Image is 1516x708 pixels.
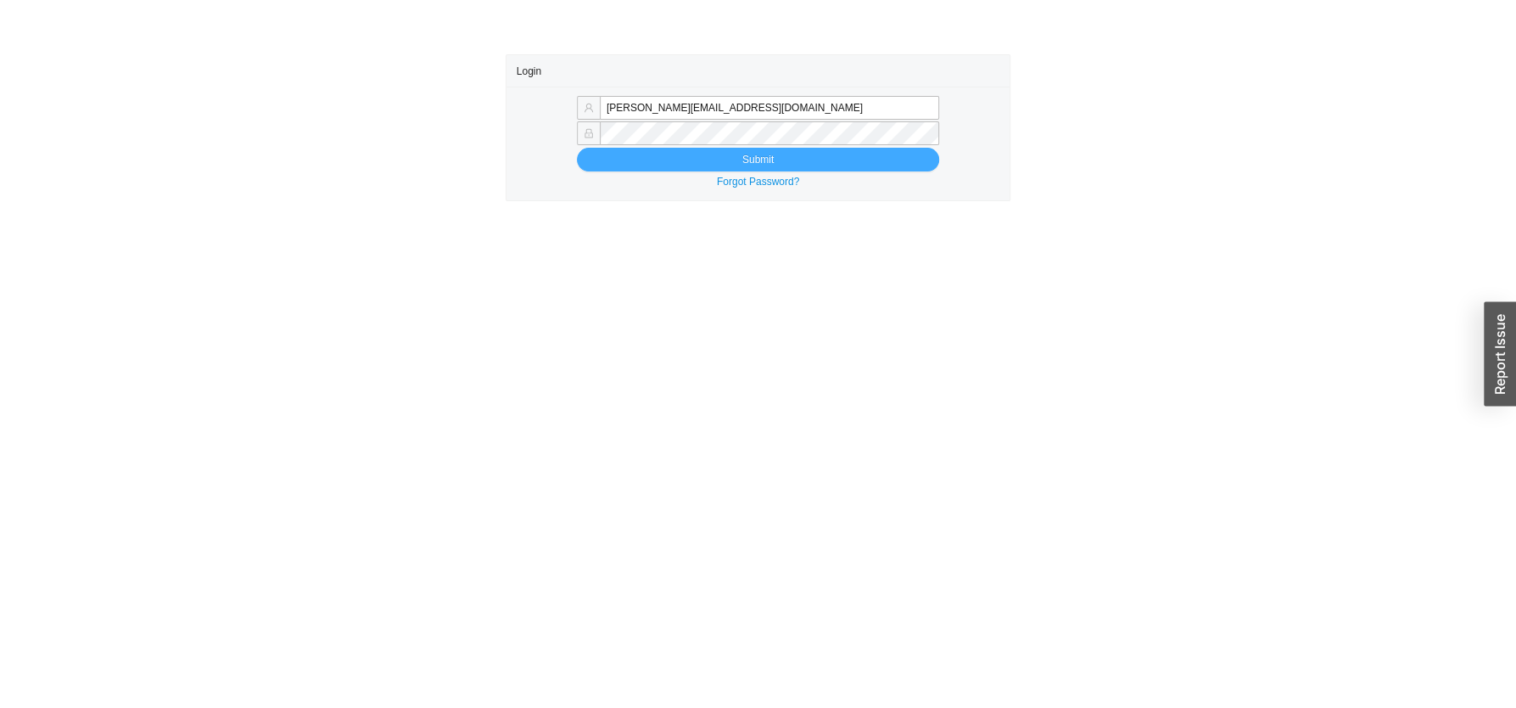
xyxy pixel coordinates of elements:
a: Forgot Password? [717,176,799,188]
input: Email [600,96,939,120]
span: lock [584,128,594,138]
span: user [584,103,594,113]
div: Login [517,55,1000,87]
span: Submit [742,151,774,168]
button: Submit [577,148,939,171]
